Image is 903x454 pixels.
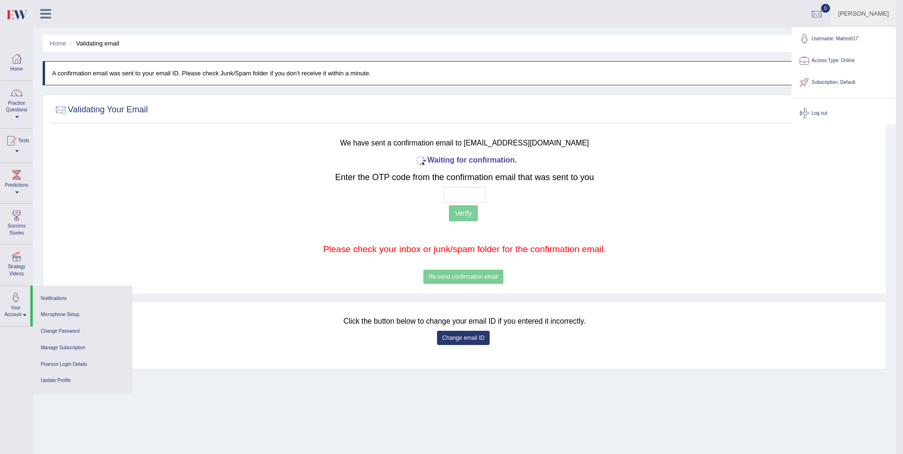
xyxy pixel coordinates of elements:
[821,4,830,13] span: 0
[0,129,33,160] a: Tests
[437,331,490,345] button: Change email ID
[340,139,589,147] small: We have sent a confirmation email to [EMAIL_ADDRESS][DOMAIN_NAME]
[0,245,33,282] a: Strategy Videos
[68,39,119,48] li: Validating email
[793,28,895,50] a: Username: Mahesh17
[793,102,895,124] a: Log out
[37,372,128,389] a: Update Profile
[412,156,517,164] b: Waiting for confirmation.
[793,50,895,72] a: Access Type: Online
[0,163,33,200] a: Predictions
[0,81,33,126] a: Practice Questions
[123,173,806,182] h2: Enter the OTP code from the confirmation email that was sent to you
[37,323,128,340] a: Change Password
[54,103,148,117] h2: Validating Your Email
[0,47,33,78] a: Home
[37,291,128,307] a: Notifications
[37,307,128,323] a: Microphone Setup
[0,286,30,323] a: Your Account
[37,356,128,373] a: Pearson Login Details
[50,40,66,47] a: Home
[412,153,428,168] img: icon-progress-circle-small.gif
[0,204,33,241] a: Success Stories
[43,61,886,85] div: A confirmation email was sent to your email ID. Please check Junk/Spam folder if you don’t receiv...
[123,243,806,256] p: Please check your inbox or junk/spam folder for the confirmation email.
[793,72,895,93] a: Subscription: Default
[343,317,585,325] small: Click the button below to change your email ID if you entered it incorrectly.
[37,340,128,356] a: Manage Subscription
